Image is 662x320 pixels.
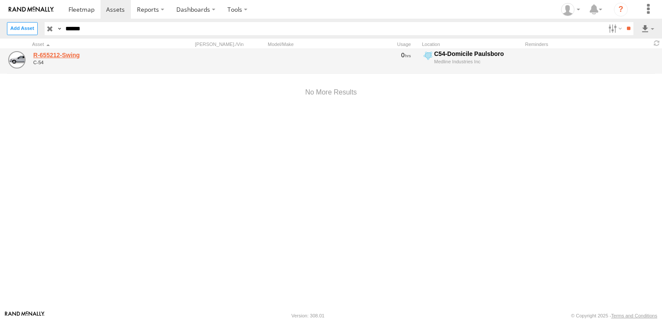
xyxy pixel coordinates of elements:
[8,51,26,69] a: View Asset Details
[652,39,662,48] span: Refresh
[434,59,520,65] div: Medline Industries Inc
[422,50,522,73] label: Click to View Current Location
[422,41,522,47] div: Location
[33,51,152,59] a: R-655212-Swing
[349,41,419,47] div: Usage
[33,60,152,65] div: undefined
[55,22,62,35] label: Search Query
[292,313,325,318] div: Version: 308.01
[611,313,657,318] a: Terms and Conditions
[9,7,54,13] img: rand-logo.svg
[32,41,153,47] div: Click to Sort
[525,41,592,47] div: Reminders
[571,313,657,318] div: © Copyright 2025 -
[605,22,623,35] label: Search Filter Options
[640,22,655,35] label: Export results as...
[558,3,583,16] div: Jennifer Albro
[614,3,628,16] i: ?
[268,41,346,47] div: Model/Make
[195,41,264,47] div: [PERSON_NAME]./Vin
[434,50,520,58] div: C54-Domicile Paulsboro
[7,22,38,35] label: Create New Asset
[5,311,45,320] a: Visit our Website
[350,51,411,59] div: 0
